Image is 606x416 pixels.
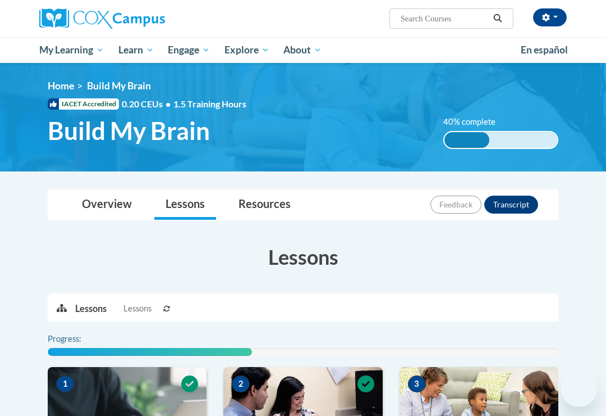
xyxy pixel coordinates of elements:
[561,371,597,407] iframe: Button to launch messaging window
[154,190,216,220] a: Lessons
[56,376,74,392] span: 1
[118,43,154,57] span: Learn
[400,12,489,25] input: Search Courses
[277,37,329,63] a: About
[48,116,210,146] span: Build My Brain
[87,80,151,92] span: Build My Brain
[173,98,246,109] span: 1.5 Training Hours
[31,37,575,63] div: Main menu
[533,8,567,26] button: Account Settings
[513,38,575,62] a: En español
[160,37,217,63] a: Engage
[484,196,538,214] button: Transcript
[123,302,151,315] span: Lessons
[217,37,277,63] a: Explore
[75,302,107,315] p: Lessons
[168,43,210,57] span: Engage
[224,43,269,57] span: Explore
[39,8,165,29] img: Cox Campus
[48,98,119,110] span: IACET Accredited
[48,333,112,345] label: Progress:
[521,44,568,56] span: En español
[32,37,111,63] a: My Learning
[48,80,74,92] a: Home
[39,43,104,57] span: My Learning
[39,8,204,29] a: Cox Campus
[111,37,161,63] a: Learn
[166,98,171,109] span: •
[444,132,489,148] div: 40% complete
[122,98,173,110] span: 0.20 CEUs
[227,190,302,220] a: Resources
[232,376,250,392] span: 2
[408,376,426,392] span: 3
[443,116,508,128] label: 40% complete
[283,43,322,57] span: About
[489,12,506,25] button: Search
[71,190,143,220] a: Overview
[48,243,558,271] h3: Lessons
[430,196,481,214] button: Feedback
